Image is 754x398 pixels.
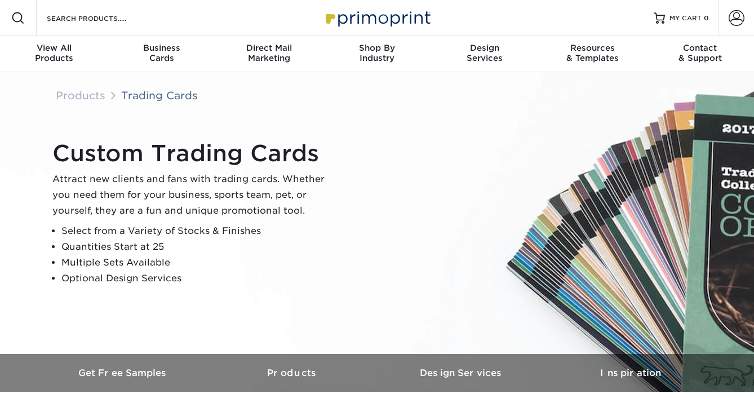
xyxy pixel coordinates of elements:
[377,368,546,378] h3: Design Services
[321,6,433,30] img: Primoprint
[323,43,431,63] div: Industry
[52,171,334,219] p: Attract new clients and fans with trading cards. Whether you need them for your business, sports ...
[646,43,754,53] span: Contact
[646,36,754,72] a: Contact& Support
[61,255,334,271] li: Multiple Sets Available
[215,36,323,72] a: Direct MailMarketing
[108,43,215,53] span: Business
[669,14,702,23] span: MY CART
[108,36,215,72] a: BusinessCards
[61,223,334,239] li: Select from a Variety of Stocks & Finishes
[539,43,646,63] div: & Templates
[121,89,198,101] a: Trading Cards
[46,11,156,25] input: SEARCH PRODUCTS.....
[323,43,431,53] span: Shop By
[431,43,539,53] span: Design
[208,368,377,378] h3: Products
[704,14,709,22] span: 0
[208,354,377,392] a: Products
[323,36,431,72] a: Shop ByIndustry
[61,271,334,286] li: Optional Design Services
[377,354,546,392] a: Design Services
[39,368,208,378] h3: Get Free Samples
[56,89,105,101] a: Products
[546,354,715,392] a: Inspiration
[431,43,539,63] div: Services
[61,239,334,255] li: Quantities Start at 25
[108,43,215,63] div: Cards
[646,43,754,63] div: & Support
[546,368,715,378] h3: Inspiration
[539,36,646,72] a: Resources& Templates
[39,354,208,392] a: Get Free Samples
[215,43,323,53] span: Direct Mail
[431,36,539,72] a: DesignServices
[52,140,334,167] h1: Custom Trading Cards
[539,43,646,53] span: Resources
[215,43,323,63] div: Marketing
